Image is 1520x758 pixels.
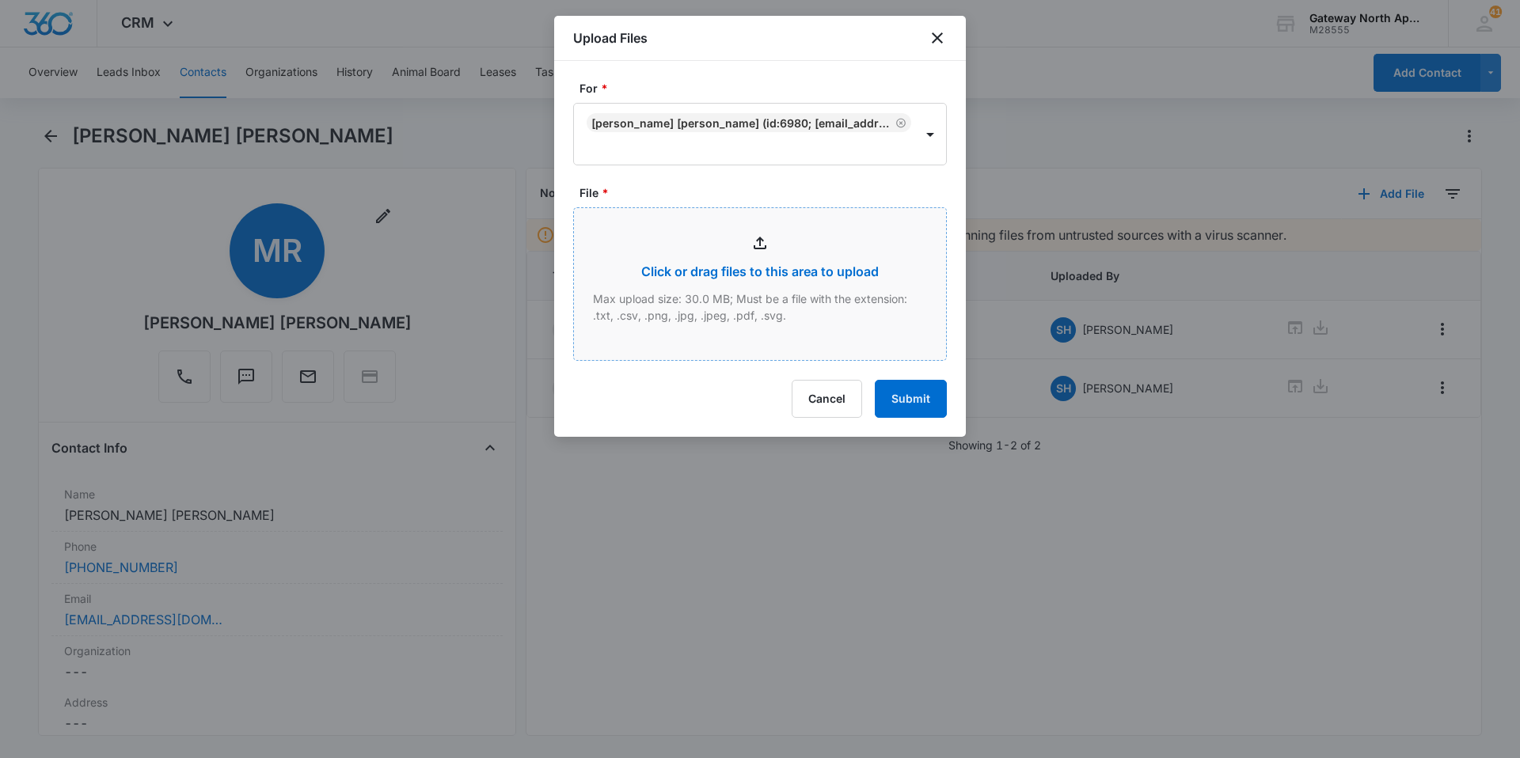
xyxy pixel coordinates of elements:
button: close [928,28,947,47]
label: File [579,184,953,201]
button: Cancel [792,380,862,418]
label: For [579,80,953,97]
button: Submit [875,380,947,418]
div: Remove Michael Ryan Gilley (ID:6980; mrgilley.123@gmail.com; 4233104385) [892,117,906,128]
h1: Upload Files [573,28,648,47]
div: [PERSON_NAME] [PERSON_NAME] (ID:6980; [EMAIL_ADDRESS][DOMAIN_NAME]; 4233104385) [591,116,892,130]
